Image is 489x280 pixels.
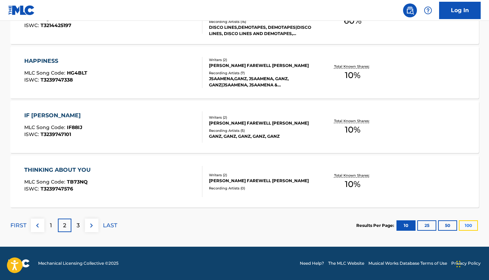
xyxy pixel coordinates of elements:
[209,186,314,191] div: Recording Artists ( 0 )
[334,118,371,124] p: Total Known Shares:
[24,111,84,120] div: IF [PERSON_NAME]
[77,221,80,230] p: 3
[24,57,87,65] div: HAPPINESS
[209,76,314,88] div: JSAAMENA,GANZ, JSAAMENA, GANZ, GANZ|JSAAMENA, JSAAMENA & [PERSON_NAME], JSAAMENA
[41,77,73,83] span: T3239747338
[67,179,88,185] span: TB73NQ
[41,131,71,137] span: T3239747101
[209,57,314,62] div: Writers ( 2 )
[10,155,479,207] a: THINKING ABOUT YOUMLC Song Code:TB73NQISWC:T3239747576Writers (2)[PERSON_NAME] FAREWELL [PERSON_N...
[24,179,67,185] span: MLC Song Code :
[403,3,417,17] a: Public Search
[456,254,461,274] div: Drag
[24,131,41,137] span: ISWC :
[396,220,416,231] button: 10
[209,133,314,139] div: GANZ, GANZ, GANZ, GANZ, GANZ
[10,46,479,99] a: HAPPINESSMLC Song Code:HG4BLTISWC:T3239747338Writers (2)[PERSON_NAME] FAREWELL [PERSON_NAME]Recor...
[63,221,66,230] p: 2
[24,186,41,192] span: ISWC :
[209,24,314,37] div: DISCO LINES,DEMOTAPES, DEMOTAPES|DISCO LINES, DISCO LINES AND DEMOTAPES, DEMOTAPES|DISCO LINES, D...
[345,178,360,190] span: 10 %
[209,115,314,120] div: Writers ( 2 )
[103,221,117,230] p: LAST
[334,64,371,69] p: Total Known Shares:
[300,260,324,266] a: Need Help?
[41,186,73,192] span: T3239747576
[33,221,42,230] img: left
[209,178,314,184] div: [PERSON_NAME] FAREWELL [PERSON_NAME]
[209,128,314,133] div: Recording Artists ( 5 )
[438,220,457,231] button: 50
[8,5,35,15] img: MLC Logo
[417,220,436,231] button: 25
[345,69,360,82] span: 10 %
[454,247,489,280] iframe: Chat Widget
[10,101,479,153] a: IF [PERSON_NAME]MLC Song Code:IF88IJISWC:T3239747101Writers (2)[PERSON_NAME] FAREWELL [PERSON_NAM...
[24,70,67,76] span: MLC Song Code :
[459,220,478,231] button: 100
[439,2,481,19] a: Log In
[451,260,481,266] a: Privacy Policy
[209,172,314,178] div: Writers ( 2 )
[209,120,314,126] div: [PERSON_NAME] FAREWELL [PERSON_NAME]
[10,221,26,230] p: FIRST
[87,221,96,230] img: right
[8,259,30,268] img: logo
[67,70,87,76] span: HG4BLT
[209,62,314,69] div: [PERSON_NAME] FAREWELL [PERSON_NAME]
[209,70,314,76] div: Recording Artists ( 7 )
[334,173,371,178] p: Total Known Shares:
[24,124,67,130] span: MLC Song Code :
[38,260,119,266] span: Mechanical Licensing Collective © 2025
[421,3,435,17] div: Help
[24,166,94,174] div: THINKING ABOUT YOU
[328,260,364,266] a: The MLC Website
[24,77,41,83] span: ISWC :
[41,22,71,28] span: T3214425197
[209,19,314,24] div: Recording Artists ( 16 )
[406,6,414,15] img: search
[424,6,432,15] img: help
[368,260,447,266] a: Musical Works Database Terms of Use
[50,221,52,230] p: 1
[345,124,360,136] span: 10 %
[67,124,82,130] span: IF88IJ
[356,222,396,229] p: Results Per Page:
[24,22,41,28] span: ISWC :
